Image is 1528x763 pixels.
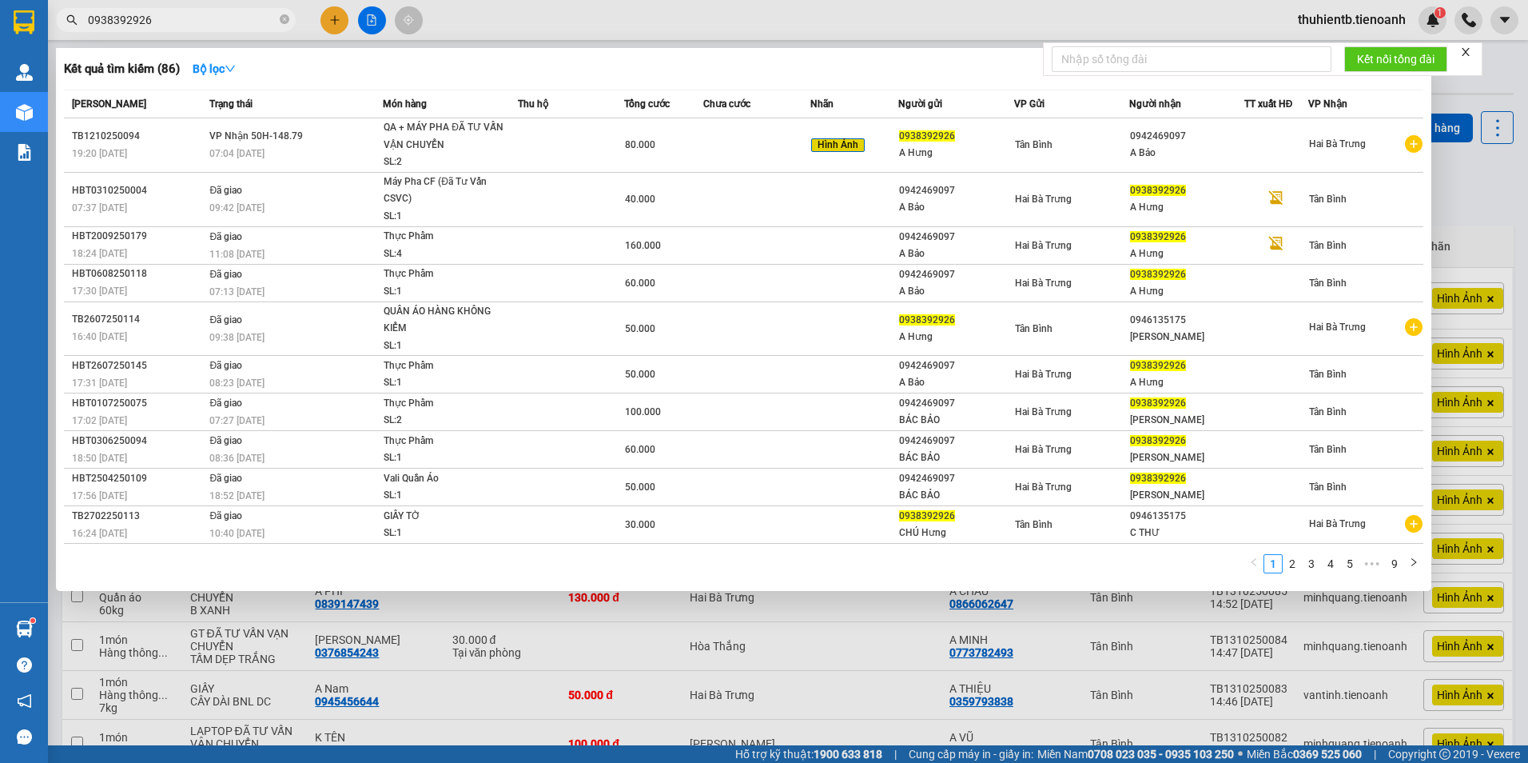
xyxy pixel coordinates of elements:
div: BÁC BẢO [899,449,1013,466]
div: [PERSON_NAME] [1130,487,1243,504]
span: 18:52 [DATE] [209,490,265,501]
span: Đã giao [209,231,242,242]
span: 160.000 [625,240,661,251]
span: close-circle [280,13,289,28]
div: TB1210250094 [72,128,205,145]
span: Đã giao [209,185,242,196]
img: warehouse-icon [16,621,33,637]
div: TB2607250114 [72,311,205,328]
div: QUẦN ÁO HÀNG KHÔNG KIỂM [384,303,503,338]
span: Đã giao [209,397,242,409]
span: Hai Bà Trưng [1015,278,1072,289]
div: Thực Phẩm [384,395,503,413]
div: C THƯ [1130,525,1243,541]
span: Tân Bình [1309,481,1347,493]
span: close-circle [280,14,289,24]
span: 0938392926 [1130,360,1186,371]
span: 17:02 [DATE] [72,415,127,426]
li: 3 [1302,554,1321,573]
span: down [225,63,236,74]
li: 2 [1283,554,1302,573]
span: Hai Bà Trưng [1015,406,1072,417]
div: HBT0107250075 [72,395,205,412]
span: 40.000 [625,194,655,205]
span: 100.000 [625,406,661,417]
span: 0938392926 [1130,397,1186,409]
div: [PERSON_NAME] [1130,449,1243,466]
span: 19:20 [DATE] [72,148,127,159]
span: VP Nhận [1308,98,1347,110]
div: 0942469097 [1130,128,1243,145]
span: 09:42 [DATE] [209,202,265,214]
div: A Hưng [1130,246,1243,262]
span: 07:27 [DATE] [209,415,265,426]
span: Hai Bà Trưng [1309,322,1366,333]
span: Đã giao [209,473,242,484]
span: 07:04 [DATE] [209,148,265,159]
div: Thực Phẩm [384,228,503,246]
a: 3 [1303,555,1320,573]
div: GIẤY TỜ [384,508,503,525]
span: Tân Bình [1309,240,1347,251]
div: 0942469097 [899,470,1013,487]
div: 0942469097 [899,182,1013,199]
span: [PERSON_NAME] [72,98,146,110]
a: 9 [1386,555,1403,573]
input: Nhập số tổng đài [1052,46,1331,72]
div: 0942469097 [899,358,1013,374]
div: A Bảo [899,283,1013,300]
span: 50.000 [625,369,655,380]
div: SL: 2 [384,412,503,429]
sup: 1 [30,618,35,623]
img: warehouse-icon [16,104,33,121]
span: plus-circle [1405,515,1423,533]
span: 17:56 [DATE] [72,490,127,501]
span: Nhãn [810,98,834,110]
div: 0942469097 [899,266,1013,283]
span: 11:08 [DATE] [209,249,265,260]
span: Người gửi [898,98,942,110]
div: SL: 1 [384,338,503,355]
span: question-circle [17,657,32,673]
span: Hai Bà Trưng [1015,369,1072,380]
div: A Hưng [899,329,1013,346]
span: VP Nhận 50H-148.79 [209,130,303,142]
div: 0942469097 [899,229,1013,246]
div: Vali Quần Áo [384,470,503,488]
span: Người nhận [1129,98,1181,110]
div: 0946135175 [1130,312,1243,329]
span: Hai Bà Trưng [1015,194,1072,205]
div: A Bảo [1130,145,1243,162]
span: plus-circle [1405,135,1423,153]
span: 0938392926 [899,314,955,326]
div: HBT2009250179 [72,228,205,245]
span: ••• [1359,554,1385,573]
span: Hình Ảnh [811,138,865,153]
span: Món hàng [383,98,427,110]
span: Tân Bình [1015,323,1052,334]
button: right [1404,554,1423,573]
span: Thu hộ [518,98,548,110]
img: warehouse-icon [16,64,33,81]
span: Hai Bà Trưng [1309,138,1366,150]
h3: Kết quả tìm kiếm ( 86 ) [64,61,180,78]
div: A Hưng [1130,199,1243,216]
span: 0938392926 [899,510,955,521]
div: HBT2607250145 [72,358,205,374]
span: VP Gửi [1014,98,1045,110]
span: 08:36 [DATE] [209,453,265,464]
span: 17:31 [DATE] [72,378,127,389]
span: 0938392926 [1130,473,1186,484]
span: left [1249,557,1259,567]
div: SL: 1 [384,449,503,467]
div: A Bảo [899,246,1013,262]
strong: Bộ lọc [193,62,236,75]
span: 18:24 [DATE] [72,248,127,259]
li: Previous Page [1244,554,1263,573]
span: TT xuất HĐ [1244,98,1293,110]
div: SL: 1 [384,525,503,542]
div: A Hưng [1130,374,1243,391]
span: 18:50 [DATE] [72,453,127,464]
span: 10:40 [DATE] [209,528,265,539]
li: 1 [1263,554,1283,573]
